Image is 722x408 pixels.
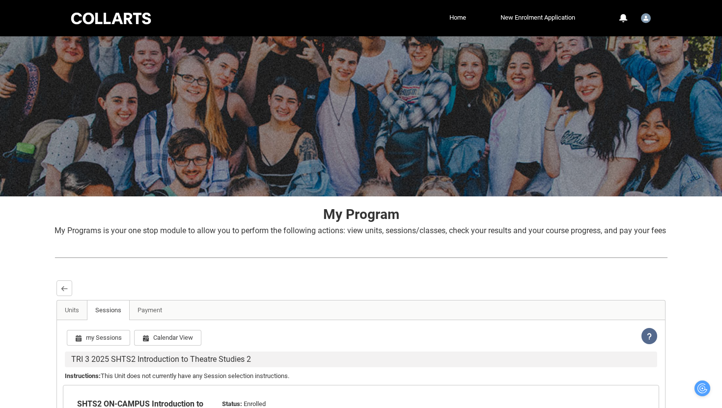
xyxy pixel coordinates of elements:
[447,10,469,25] a: Home
[65,352,257,367] span: TRI 3 2025 SHTS2 Introduction to Theatre Studies 2
[67,330,130,346] button: my Sessions
[87,300,130,320] a: Sessions
[55,252,667,263] img: REDU_GREY_LINE
[56,280,72,296] button: Back
[498,10,578,25] a: New Enrolment Application
[65,372,101,380] b: Instructions :
[323,206,399,222] strong: My Program
[65,371,657,381] p: This Unit does not currently have any Session selection instructions.
[641,328,657,344] lightning-icon: View Help
[134,330,201,346] button: Calendar View
[641,332,657,339] span: View Help
[57,300,87,320] a: Units
[55,226,666,235] span: My Programs is your one stop module to allow you to perform the following actions: view units, se...
[129,300,170,320] a: Payment
[639,9,653,25] button: User Profile Student.nsuryan.20253152
[222,400,242,408] b: Status :
[641,13,651,23] img: Student.nsuryan.20253152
